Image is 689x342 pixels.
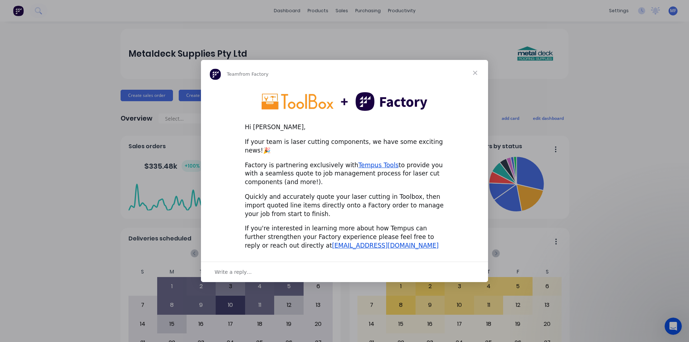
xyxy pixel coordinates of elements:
div: If your team is laser cutting components, we have some exciting news!🎉 [245,138,444,155]
span: Team [227,71,239,77]
span: Close [462,60,488,86]
a: Tempus Tools [358,161,399,169]
span: from Factory [239,71,268,77]
div: Factory is partnering exclusively with to provide you with a seamless quote to job management pro... [245,161,444,187]
div: Hi [PERSON_NAME], [245,123,444,132]
div: If you're interested in learning more about how Tempus can further strengthen your Factory experi... [245,224,444,250]
a: [EMAIL_ADDRESS][DOMAIN_NAME] [332,242,439,249]
div: Quickly and accurately quote your laser cutting in Toolbox, then import quoted line items directl... [245,193,444,218]
div: Open conversation and reply [201,262,488,282]
span: Write a reply… [215,267,252,277]
img: Profile image for Team [210,69,221,80]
